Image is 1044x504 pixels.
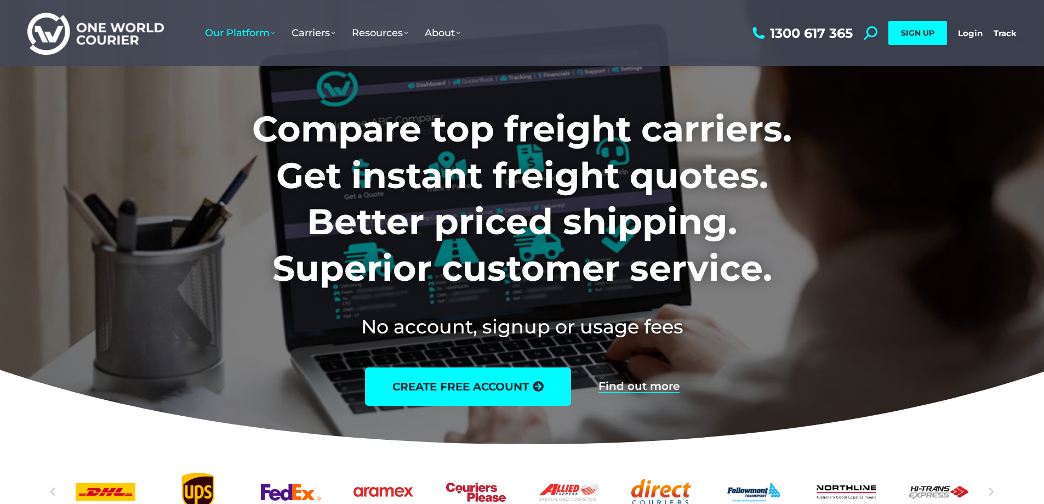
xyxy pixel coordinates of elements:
[598,381,680,393] a: Find out more
[888,21,947,45] a: SIGN UP
[180,313,864,340] h2: No account, signup or usage fees
[352,27,408,39] span: Resources
[425,27,460,39] span: About
[344,16,417,50] a: Resources
[958,28,983,38] a: Login
[365,367,571,406] a: create free account
[750,26,853,40] a: 1300 617 365
[994,28,1017,38] a: Track
[901,28,934,38] span: SIGN UP
[205,27,275,39] span: Our Platform
[283,16,344,50] a: Carriers
[197,16,283,50] a: Our Platform
[292,27,335,39] span: Carriers
[27,11,164,55] img: One World Courier
[417,16,469,50] a: About
[180,106,864,291] h1: Compare top freight carriers. Get instant freight quotes. Better priced shipping. Superior custom...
